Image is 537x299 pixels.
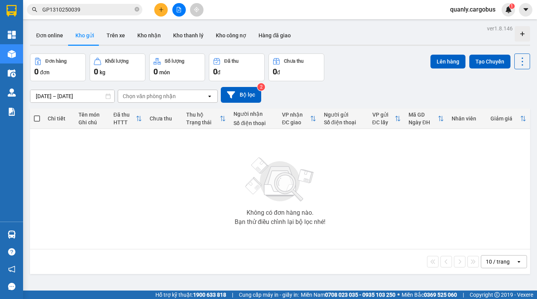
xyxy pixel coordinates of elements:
img: warehouse-icon [8,50,16,58]
span: Cung cấp máy in - giấy in: [239,291,299,299]
div: Người nhận [233,111,274,117]
div: VP nhận [282,112,310,118]
button: Kho gửi [69,26,100,45]
div: Số lượng [165,58,184,64]
div: Đã thu [224,58,238,64]
span: notification [8,266,15,273]
img: warehouse-icon [8,89,16,97]
div: Giảm giá [490,115,520,122]
img: warehouse-icon [8,69,16,77]
img: solution-icon [8,108,16,116]
div: Chi tiết [48,115,71,122]
span: message [8,283,15,290]
strong: 0708 023 035 - 0935 103 250 [325,292,395,298]
div: Chưa thu [150,115,178,122]
svg: open [207,93,213,99]
div: VP gửi [372,112,395,118]
img: logo-vxr [7,5,17,17]
span: đ [217,69,220,75]
div: Tên món [78,112,106,118]
button: Đơn hàng0đơn [30,53,86,81]
div: Thu hộ [186,112,220,118]
button: Trên xe [100,26,131,45]
strong: 0369 525 060 [424,292,457,298]
div: 10 / trang [486,258,510,266]
span: ⚪️ [397,293,400,296]
div: Không có đơn hàng nào. [247,210,314,216]
span: Hỗ trợ kỹ thuật: [155,291,226,299]
button: plus [154,3,168,17]
span: close-circle [135,7,139,12]
span: plus [158,7,164,12]
div: Đơn hàng [45,58,67,64]
span: kg [100,69,105,75]
button: Kho công nợ [210,26,252,45]
sup: 1 [509,3,515,9]
strong: 1900 633 818 [193,292,226,298]
span: quanly.cargobus [444,5,502,14]
span: aim [194,7,199,12]
button: file-add [172,3,186,17]
button: Lên hàng [430,55,465,68]
span: | [232,291,233,299]
button: aim [190,3,203,17]
span: đơn [40,69,50,75]
th: Toggle SortBy [110,109,146,129]
img: dashboard-icon [8,31,16,39]
span: 0 [153,67,158,76]
th: Toggle SortBy [182,109,230,129]
div: Ghi chú [78,119,106,125]
span: 1 [510,3,513,9]
div: Nhân viên [452,115,483,122]
div: Tạo kho hàng mới [515,26,530,42]
div: Đã thu [113,112,136,118]
button: Bộ lọc [221,87,261,103]
button: Hàng đã giao [252,26,297,45]
div: Bạn thử điều chỉnh lại bộ lọc nhé! [235,219,325,225]
div: ĐC giao [282,119,310,125]
img: warehouse-icon [8,231,16,239]
th: Toggle SortBy [405,109,448,129]
div: Chưa thu [284,58,304,64]
div: ver 1.8.146 [487,24,513,33]
div: ĐC lấy [372,119,395,125]
div: Số điện thoại [233,120,274,126]
span: file-add [176,7,182,12]
img: icon-new-feature [505,6,512,13]
input: Select a date range. [30,90,114,102]
button: Khối lượng0kg [90,53,145,81]
span: Miền Bắc [402,291,457,299]
img: svg+xml;base64,PHN2ZyBjbGFzcz0ibGlzdC1wbHVnX19zdmciIHhtbG5zPSJodHRwOi8vd3d3LnczLm9yZy8yMDAwL3N2Zy... [242,153,319,207]
span: copyright [494,292,500,297]
div: Người gửi [324,112,365,118]
input: Tìm tên, số ĐT hoặc mã đơn [42,5,133,14]
button: Tạo Chuyến [469,55,510,68]
button: Đã thu0đ [209,53,265,81]
span: | [463,291,464,299]
span: 0 [273,67,277,76]
button: Chưa thu0đ [268,53,324,81]
div: Ngày ĐH [409,119,438,125]
button: Kho thanh lý [167,26,210,45]
span: 0 [34,67,38,76]
svg: open [516,259,522,265]
span: đ [277,69,280,75]
span: close-circle [135,6,139,13]
div: HTTT [113,119,136,125]
div: Trạng thái [186,119,220,125]
span: 0 [213,67,217,76]
button: Đơn online [30,26,69,45]
span: question-circle [8,248,15,256]
button: Số lượng0món [149,53,205,81]
div: Chọn văn phòng nhận [123,92,176,100]
span: món [159,69,170,75]
th: Toggle SortBy [369,109,405,129]
sup: 2 [257,83,265,91]
button: caret-down [519,3,532,17]
div: Số điện thoại [324,119,365,125]
span: search [32,7,37,12]
div: Mã GD [409,112,438,118]
div: Khối lượng [105,58,128,64]
span: 0 [94,67,98,76]
button: Kho nhận [131,26,167,45]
